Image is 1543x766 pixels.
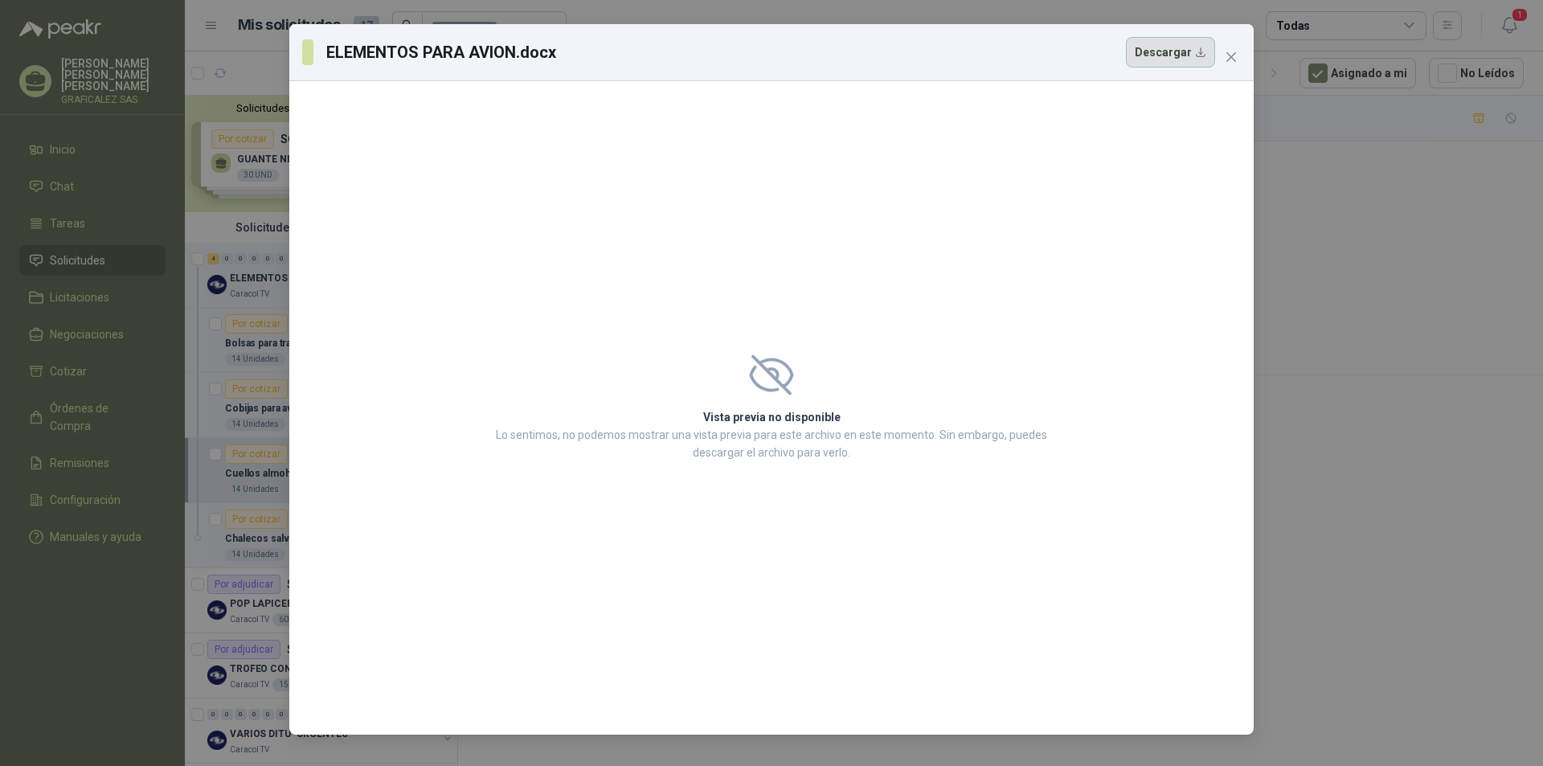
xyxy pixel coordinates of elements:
[1126,37,1215,68] button: Descargar
[1225,51,1238,63] span: close
[491,426,1052,461] p: Lo sentimos, no podemos mostrar una vista previa para este archivo en este momento. Sin embargo, ...
[491,408,1052,426] h2: Vista previa no disponible
[1218,44,1244,70] button: Close
[326,40,558,64] h3: ELEMENTOS PARA AVION.docx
